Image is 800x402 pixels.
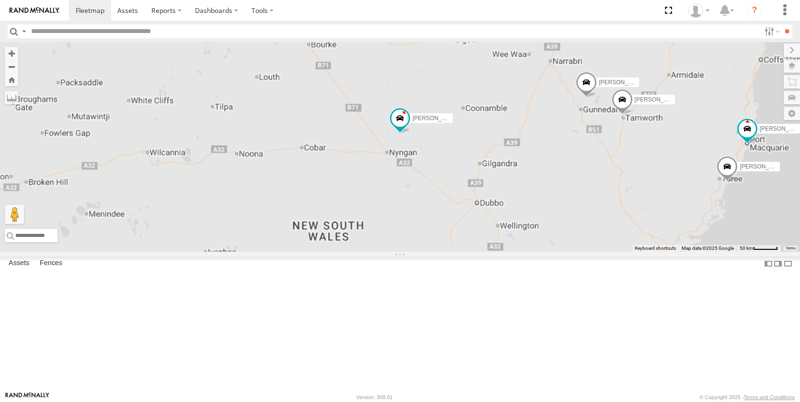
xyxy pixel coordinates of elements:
div: Version: 309.01 [356,394,393,400]
a: Terms and Conditions [744,394,795,400]
i: ? [747,3,762,18]
span: [PERSON_NAME] [740,163,787,170]
label: Dock Summary Table to the Left [764,257,773,270]
button: Zoom out [5,60,18,73]
button: Zoom in [5,47,18,60]
label: Fences [35,257,67,270]
span: Map data ©2025 Google [682,246,734,251]
label: Dock Summary Table to the Right [773,257,783,270]
div: Jake Allan [685,3,713,18]
div: © Copyright 2025 - [699,394,795,400]
img: rand-logo.svg [10,7,59,14]
span: [PERSON_NAME] [412,115,460,122]
label: Search Filter Options [761,24,781,38]
label: Map Settings [784,107,800,120]
label: Search Query [20,24,28,38]
button: Map scale: 50 km per 48 pixels [737,245,781,252]
button: Zoom Home [5,73,18,86]
label: Hide Summary Table [783,257,793,270]
span: [PERSON_NAME] [599,79,646,86]
label: Assets [4,257,34,270]
span: [PERSON_NAME] [635,96,682,103]
button: Drag Pegman onto the map to open Street View [5,205,24,224]
button: Keyboard shortcuts [635,245,676,252]
a: Terms (opens in new tab) [786,246,796,250]
label: Measure [5,91,18,104]
span: 50 km [740,246,753,251]
a: Visit our Website [5,392,49,402]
